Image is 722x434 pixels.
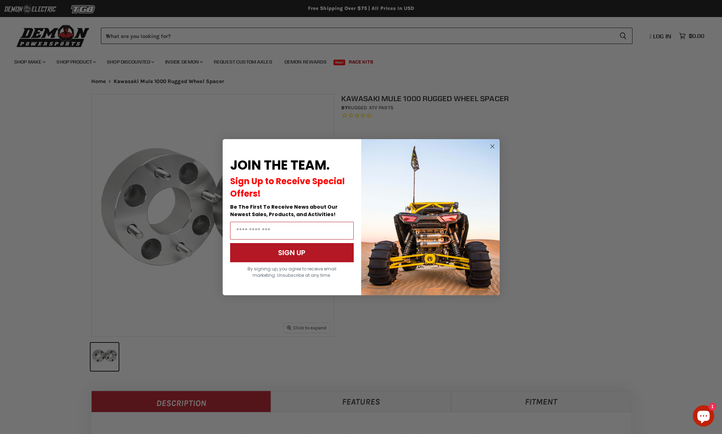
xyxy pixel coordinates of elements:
button: Close dialog [488,142,497,151]
button: SIGN UP [230,243,354,262]
inbox-online-store-chat: Shopify online store chat [691,405,716,428]
span: Sign Up to Receive Special Offers! [230,175,345,199]
img: a9095488-b6e7-41ba-879d-588abfab540b.jpeg [361,139,500,295]
span: JOIN THE TEAM. [230,156,330,174]
span: By signing up, you agree to receive email marketing. Unsubscribe at any time. [248,266,336,278]
input: Email Address [230,222,354,240]
span: Be The First To Receive News about Our Newest Sales, Products, and Activities! [230,203,338,218]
